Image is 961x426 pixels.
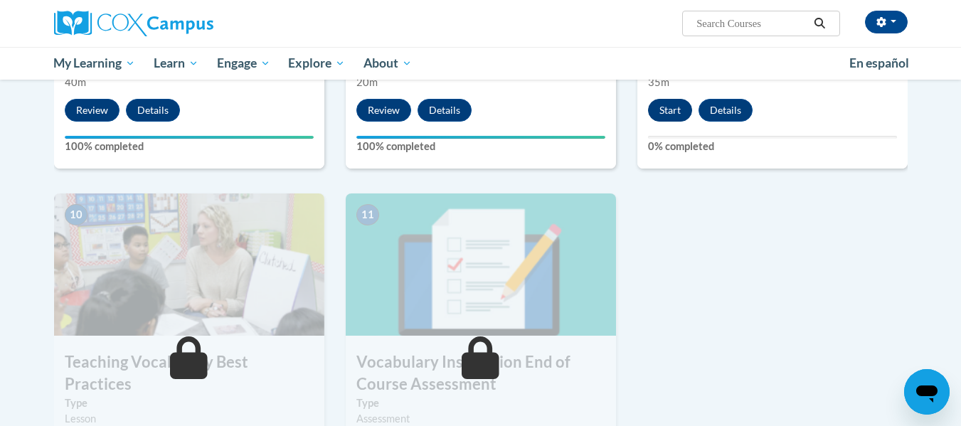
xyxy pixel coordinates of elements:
[865,11,908,33] button: Account Settings
[904,369,950,415] iframe: Button to launch messaging window
[356,136,605,139] div: Your progress
[217,55,270,72] span: Engage
[65,136,314,139] div: Your progress
[356,99,411,122] button: Review
[418,99,472,122] button: Details
[65,395,314,411] label: Type
[45,47,145,80] a: My Learning
[279,47,354,80] a: Explore
[346,193,616,336] img: Course Image
[356,204,379,225] span: 11
[288,55,345,72] span: Explore
[363,55,412,72] span: About
[126,99,180,122] button: Details
[648,99,692,122] button: Start
[53,55,135,72] span: My Learning
[356,395,605,411] label: Type
[809,15,830,32] button: Search
[65,99,120,122] button: Review
[208,47,280,80] a: Engage
[54,11,213,36] img: Cox Campus
[840,48,918,78] a: En español
[356,139,605,154] label: 100% completed
[33,47,929,80] div: Main menu
[699,99,753,122] button: Details
[65,76,86,88] span: 40m
[144,47,208,80] a: Learn
[54,351,324,395] h3: Teaching Vocabulary Best Practices
[346,351,616,395] h3: Vocabulary Instruction End of Course Assessment
[695,15,809,32] input: Search Courses
[849,55,909,70] span: En español
[356,76,378,88] span: 20m
[648,139,897,154] label: 0% completed
[154,55,198,72] span: Learn
[648,76,669,88] span: 35m
[54,11,324,36] a: Cox Campus
[354,47,421,80] a: About
[65,204,87,225] span: 10
[54,193,324,336] img: Course Image
[65,139,314,154] label: 100% completed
